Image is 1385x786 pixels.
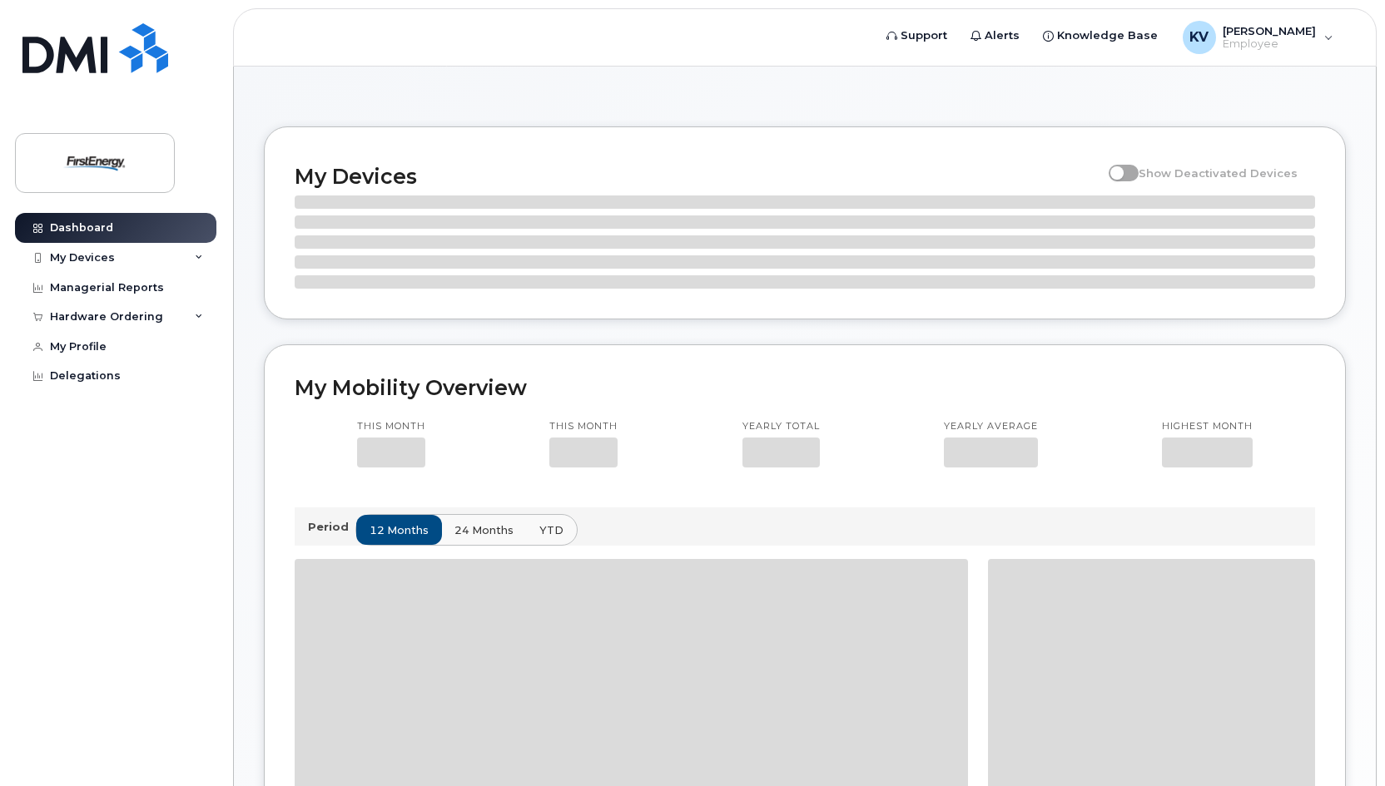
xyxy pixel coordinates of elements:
input: Show Deactivated Devices [1109,157,1122,171]
p: Yearly total [742,420,820,433]
p: Highest month [1162,420,1253,433]
p: This month [549,420,618,433]
span: Show Deactivated Devices [1139,166,1298,180]
p: This month [357,420,425,433]
h2: My Mobility Overview [295,375,1315,400]
h2: My Devices [295,164,1100,189]
p: Period [308,519,355,535]
span: 24 months [454,522,514,538]
p: Yearly average [944,420,1038,433]
span: YTD [539,522,563,538]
